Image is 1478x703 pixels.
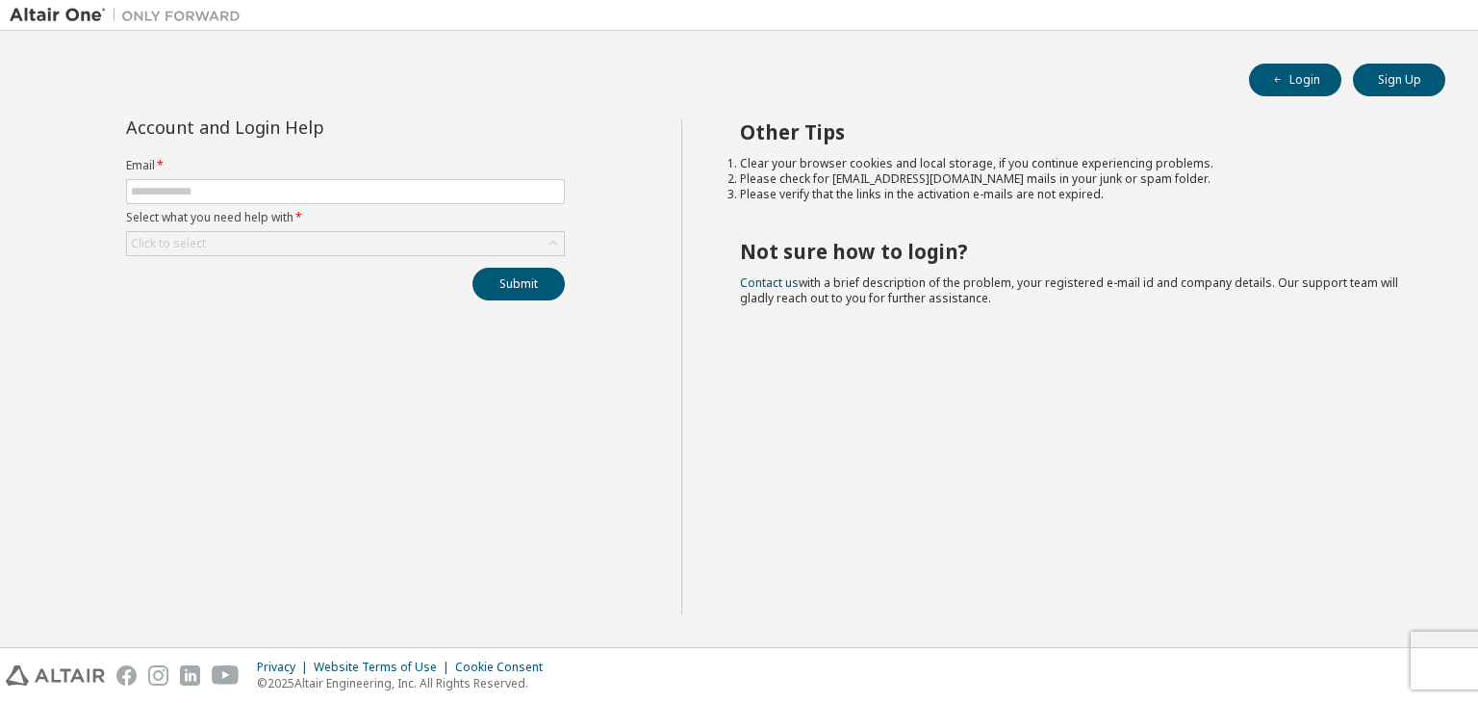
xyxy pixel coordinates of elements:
button: Login [1249,64,1341,96]
div: Click to select [131,236,206,251]
div: Account and Login Help [126,119,477,135]
div: Privacy [257,660,314,675]
img: youtube.svg [212,665,240,686]
img: linkedin.svg [180,665,200,686]
img: instagram.svg [148,665,168,686]
div: Click to select [127,232,564,255]
li: Please check for [EMAIL_ADDRESS][DOMAIN_NAME] mails in your junk or spam folder. [740,171,1412,187]
li: Please verify that the links in the activation e-mails are not expired. [740,187,1412,202]
a: Contact us [740,274,799,291]
img: Altair One [10,6,250,25]
p: © 2025 Altair Engineering, Inc. All Rights Reserved. [257,675,554,691]
button: Sign Up [1353,64,1445,96]
span: with a brief description of the problem, your registered e-mail id and company details. Our suppo... [740,274,1398,306]
h2: Other Tips [740,119,1412,144]
h2: Not sure how to login? [740,239,1412,264]
button: Submit [472,268,565,300]
img: altair_logo.svg [6,665,105,686]
div: Cookie Consent [455,660,554,675]
label: Email [126,158,565,173]
img: facebook.svg [116,665,137,686]
div: Website Terms of Use [314,660,455,675]
li: Clear your browser cookies and local storage, if you continue experiencing problems. [740,156,1412,171]
label: Select what you need help with [126,210,565,225]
